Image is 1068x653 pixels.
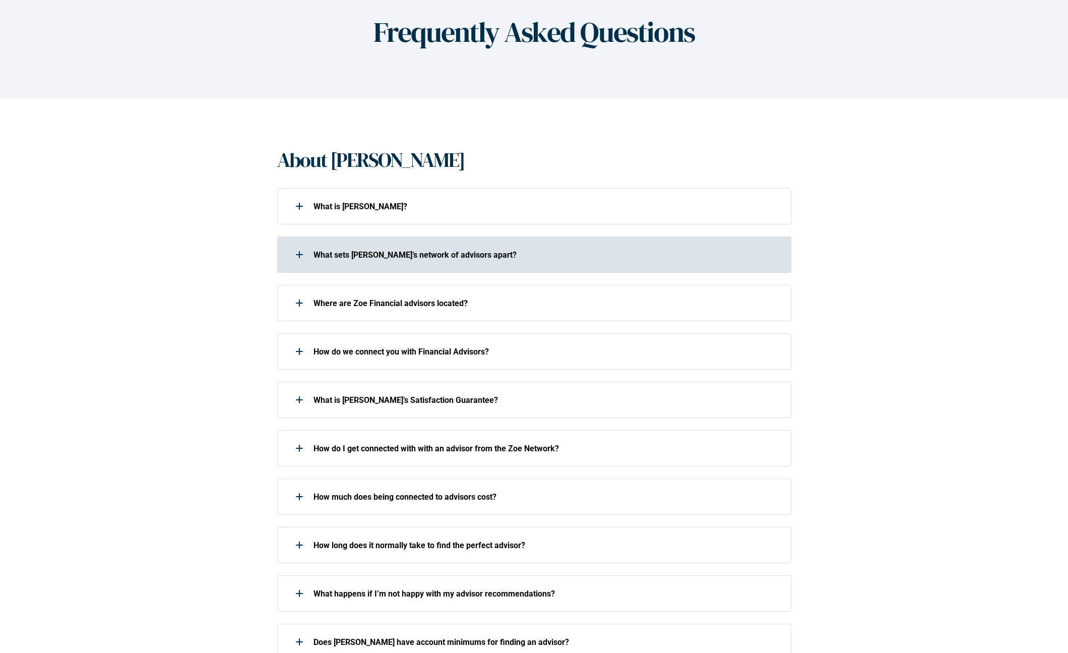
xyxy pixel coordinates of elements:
p: How long does it normally take to find the perfect advisor? [313,541,778,550]
p: How do I get connected with with an advisor from the Zoe Network? [313,444,778,453]
p: What sets [PERSON_NAME]’s network of advisors apart? [313,250,778,260]
p: What is [PERSON_NAME]? [313,202,778,211]
h1: About [PERSON_NAME] [277,148,465,172]
p: Does [PERSON_NAME] have account minimums for finding an advisor? [313,637,778,647]
p: How do we connect you with Financial Advisors? [313,347,778,357]
p: What is [PERSON_NAME]’s Satisfaction Guarantee? [313,395,778,405]
p: How much does being connected to advisors cost? [313,492,778,502]
p: Where are Zoe Financial advisors located? [313,299,778,308]
h1: Frequently Asked Questions [373,15,695,49]
p: What happens if I’m not happy with my advisor recommendations? [313,589,778,599]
